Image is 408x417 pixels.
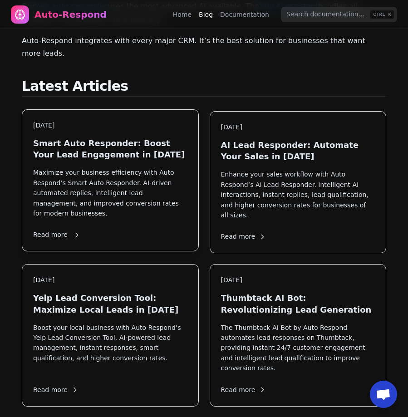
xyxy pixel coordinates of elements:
[33,323,187,373] p: Boost your local business with Auto Respond’s Yelp Lead Conversion Tool. AI-powered lead manageme...
[33,230,79,240] span: Read more
[33,121,187,130] div: [DATE]
[281,7,397,22] input: Search documentation…
[210,264,387,406] a: [DATE]Thumbtack AI Bot: Revolutionizing Lead GenerationThe Thumbtack AI Bot by Auto Respond autom...
[33,275,187,285] div: [DATE]
[173,10,192,19] a: Home
[221,139,375,162] h3: AI Lead Responder: Automate Your Sales in [DATE]
[221,169,375,220] p: Enhance your sales workflow with Auto Respond’s AI Lead Responder. Intelligent AI interactions, i...
[33,137,187,160] h3: Smart Auto Responder: Boost Your Lead Engagement in [DATE]
[33,385,79,395] span: Read more
[199,10,213,19] a: Blog
[221,123,375,132] div: [DATE]
[221,275,375,285] div: [DATE]
[33,167,187,218] p: Maximize your business efficiency with Auto Respond’s Smart Auto Responder. AI-driven automated r...
[22,78,386,97] h2: Latest Articles
[33,292,187,315] h3: Yelp Lead Conversion Tool: Maximize Local Leads in [DATE]
[210,111,387,253] a: [DATE]AI Lead Responder: Automate Your Sales in [DATE]Enhance your sales workflow with Auto Respo...
[22,264,199,406] a: [DATE]Yelp Lead Conversion Tool: Maximize Local Leads in [DATE]Boost your local business with Aut...
[22,34,386,60] p: Auto-Respond integrates with every major CRM. It’s the best solution for businesses that want mor...
[34,8,107,21] div: Auto-Respond
[11,5,107,24] a: Home page
[221,292,375,315] h3: Thumbtack AI Bot: Revolutionizing Lead Generation
[22,111,199,253] a: [DATE]Smart Auto Responder: Boost Your Lead Engagement in [DATE]Maximize your business efficiency...
[220,10,269,19] a: Documentation
[221,323,375,373] p: The Thumbtack AI Bot by Auto Respond automates lead responses on Thumbtack, providing instant 24/...
[221,385,266,395] span: Read more
[370,381,397,408] div: Open chat
[221,232,266,241] span: Read more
